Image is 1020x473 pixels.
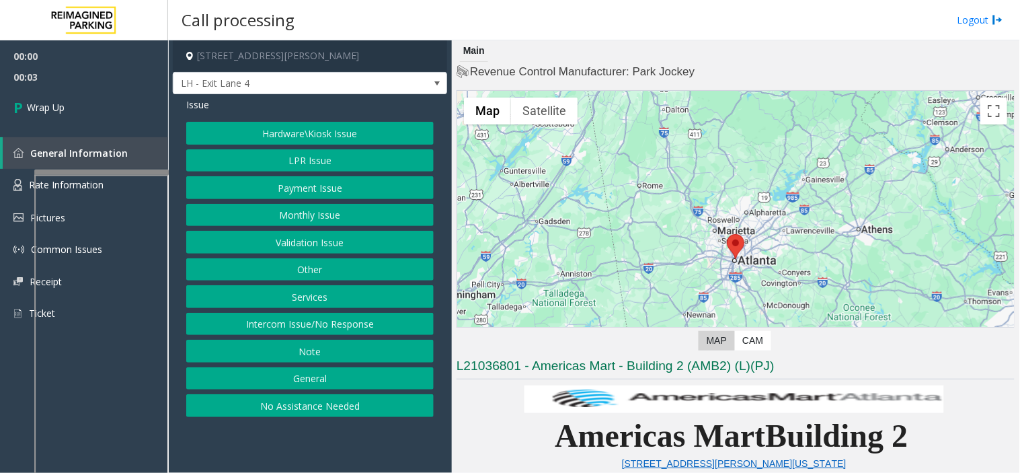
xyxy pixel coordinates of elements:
[766,418,908,453] span: Building 2
[186,340,434,363] button: Note
[13,148,24,158] img: 'icon'
[186,204,434,227] button: Monthly Issue
[173,40,447,72] h4: [STREET_ADDRESS][PERSON_NAME]
[29,178,104,191] span: Rate Information
[186,231,434,254] button: Validation Issue
[727,234,744,259] div: 230 Harris Street Northeast, Atlanta, GA
[186,176,434,199] button: Payment Issue
[29,307,55,320] span: Ticket
[555,418,765,453] span: Americas Mart
[457,64,1015,80] h4: Revenue Control Manufacturer: Park Jockey
[186,122,434,145] button: Hardware\Kiosk Issue
[464,98,511,124] button: Show street map
[734,331,771,351] label: CAM
[957,13,1003,27] a: Logout
[173,73,392,94] span: LH - Exit Lane 4
[3,137,168,169] a: General Information
[27,100,65,114] span: Wrap Up
[992,13,1003,27] img: logout
[30,211,65,224] span: Pictures
[511,98,578,124] button: Show satellite imagery
[13,179,22,191] img: 'icon'
[186,285,434,308] button: Services
[186,258,434,281] button: Other
[13,277,23,286] img: 'icon'
[186,149,434,172] button: LPR Issue
[30,147,128,159] span: General Information
[13,244,24,255] img: 'icon'
[460,40,488,62] div: Main
[175,3,301,36] h3: Call processing
[186,394,434,417] button: No Assistance Needed
[13,213,24,222] img: 'icon'
[622,458,847,469] a: [STREET_ADDRESS][PERSON_NAME][US_STATE]
[457,357,1015,379] h3: L21036801 - Americas Mart - Building 2 (AMB2) (L)(PJ)
[13,307,22,320] img: 'icon'
[186,313,434,336] button: Intercom Issue/No Response
[30,275,62,288] span: Receipt
[186,367,434,390] button: General
[980,98,1007,124] button: Toggle fullscreen view
[186,98,209,112] span: Issue
[699,331,735,351] label: Map
[31,243,102,256] span: Common Issues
